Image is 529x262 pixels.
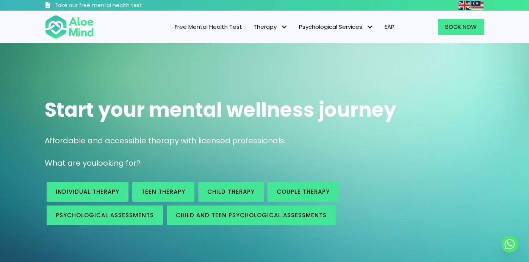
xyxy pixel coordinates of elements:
img: ms [471,1,484,10]
span: Free Mental Health Test [175,23,242,31]
a: Individual therapy [47,182,128,202]
a: Book Now [438,19,484,35]
p: Affordable and accessible therapy with licensed professionals. [45,135,484,146]
span: What are you [45,158,96,168]
span: Teen Therapy [141,188,185,196]
a: Teen Therapy [132,182,194,202]
span: Child and Teen Psychological assessments [176,211,327,219]
img: Aloe mind Logo [45,14,94,39]
span: EAP [385,23,394,31]
span: Couple therapy [277,188,330,196]
span: Child Therapy [207,188,255,196]
a: English [459,1,471,9]
a: Whatsapp [501,236,518,253]
span: Psychological Services: submenu [364,22,375,33]
img: en [459,1,471,10]
span: Start your mental wellness journey [45,96,396,124]
span: Book Now [445,23,477,31]
a: Free Mental Health Test [169,19,248,35]
a: TherapyTherapy: submenu [248,19,293,35]
span: looking for? [96,158,141,168]
a: Child and Teen Psychological assessments [167,206,336,225]
nav: Menu [104,19,400,35]
a: Psychological ServicesPsychological Services: submenu [293,19,379,35]
a: Take our free mental health test [45,2,182,11]
span: Psychological Services [299,23,373,31]
a: Psychological assessments [47,206,163,225]
a: EAP [379,19,400,35]
a: Couple therapy [268,182,339,202]
a: Child Therapy [198,182,264,202]
span: Therapy [254,23,288,31]
span: Psychological assessments [56,211,154,219]
span: Individual therapy [56,188,119,196]
a: Malay [471,1,484,9]
h3: Take our free mental health test [55,2,182,9]
span: Therapy: submenu [279,22,290,33]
